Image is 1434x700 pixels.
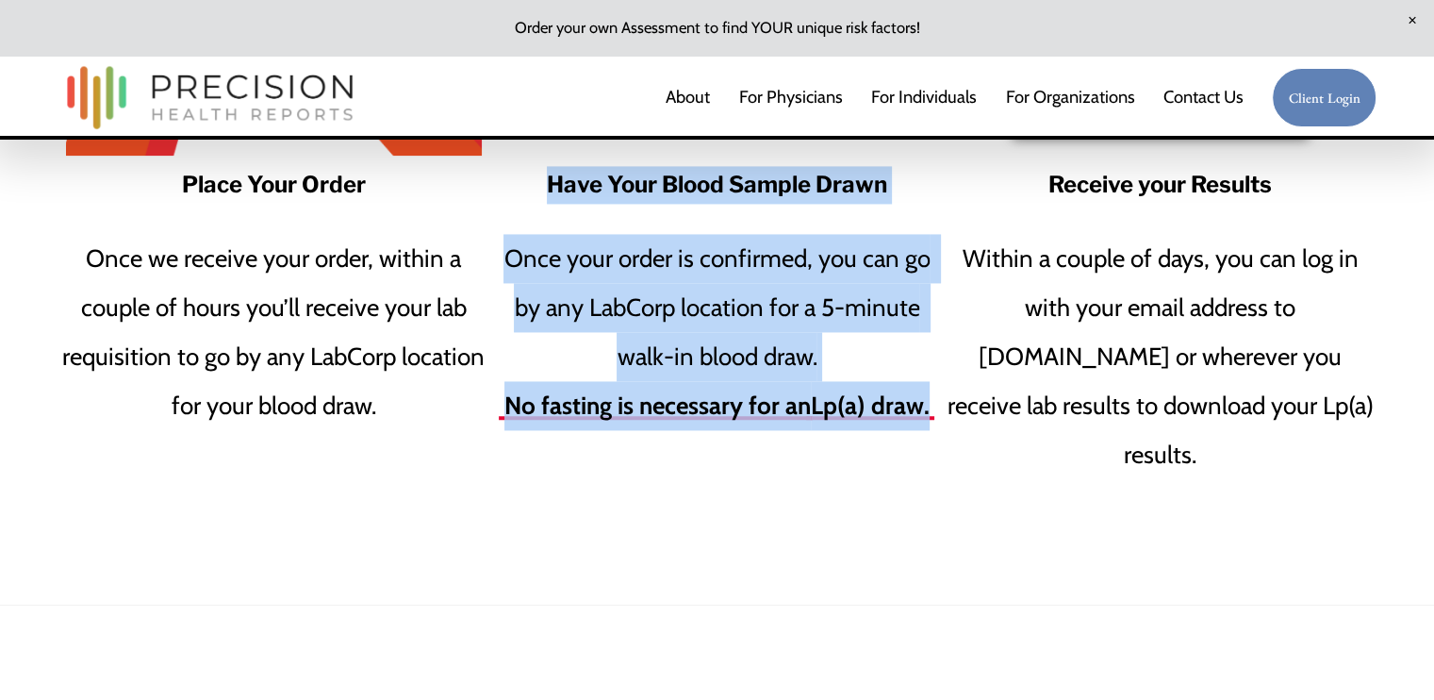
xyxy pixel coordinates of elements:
a: Client Login [1272,68,1376,127]
span: Within a couple of days, you can log in with your email address to [DOMAIN_NAME] or wherever you ... [948,243,1379,470]
span: For Organizations [1006,80,1135,115]
strong: Receive your Results [1048,171,1272,198]
a: folder dropdown [1006,78,1135,116]
strong: No fasting is necessary for an [504,391,811,421]
iframe: Chat Widget [1340,609,1434,700]
span: Once your order is confirmed, you can go by any LabCorp location for a 5-minute walk-in blood draw. [503,243,935,372]
a: Contact Us [1163,78,1244,116]
span: Once we receive your order, within a couple of hours you’ll receive your lab requisition to go by... [62,243,490,421]
a: For Individuals [871,78,977,116]
a: About [666,78,710,116]
strong: Have Your Blood Sample Drawn [547,171,887,198]
a: For Physicians [739,78,843,116]
strong: Place Your Order [182,171,366,198]
img: Precision Health Reports [58,58,363,138]
strong: Lp(a) draw. [811,391,930,421]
